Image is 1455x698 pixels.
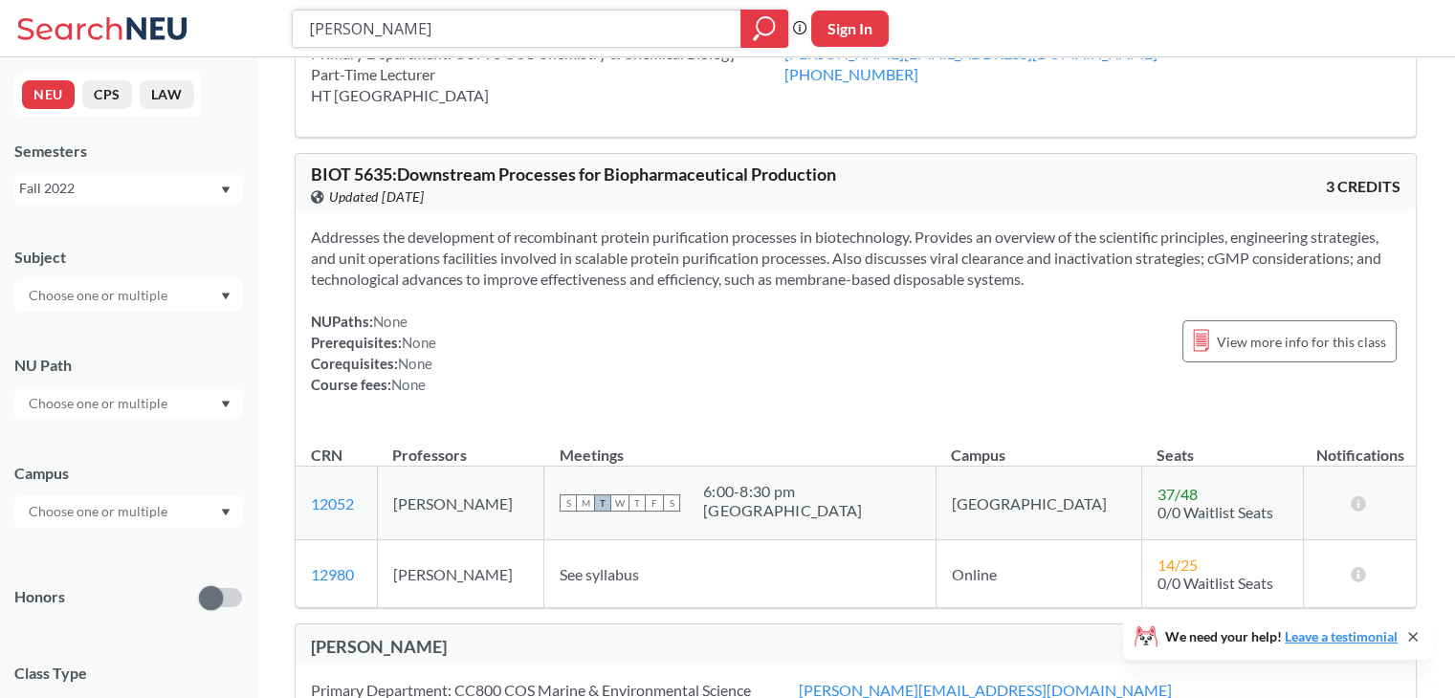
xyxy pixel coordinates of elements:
[311,445,342,466] div: CRN
[1157,485,1198,503] span: 37 / 48
[1285,628,1398,644] a: Leave a testimonial
[221,401,231,408] svg: Dropdown arrow
[1157,574,1273,592] span: 0/0 Waitlist Seats
[1157,503,1273,521] span: 0/0 Waitlist Seats
[14,141,242,162] div: Semesters
[14,247,242,268] div: Subject
[740,10,788,48] div: magnifying glass
[311,164,836,185] span: BIOT 5635 : Downstream Processes for Biopharmaceutical Production
[611,494,628,512] span: W
[82,80,132,109] button: CPS
[221,293,231,300] svg: Dropdown arrow
[14,173,242,204] div: Fall 2022Dropdown arrow
[391,376,426,393] span: None
[311,228,1381,288] span: Addresses the development of recombinant protein purification processes in biotechnology. Provide...
[19,178,219,199] div: Fall 2022
[663,494,680,512] span: S
[221,186,231,194] svg: Dropdown arrow
[14,387,242,420] div: Dropdown arrow
[377,425,543,467] th: Professors
[311,311,436,395] div: NUPaths: Prerequisites: Corequisites: Course fees:
[14,663,242,684] span: Class Type
[784,65,918,83] a: [PHONE_NUMBER]
[1157,556,1198,574] span: 14 / 25
[19,500,180,523] input: Choose one or multiple
[936,467,1141,540] td: [GEOGRAPHIC_DATA]
[1217,330,1386,354] span: View more info for this class
[703,501,862,520] div: [GEOGRAPHIC_DATA]
[811,11,889,47] button: Sign In
[140,80,194,109] button: LAW
[543,425,936,467] th: Meetings
[311,43,784,106] div: Primary Department: CC798 COS Chemistry & Chemical Biology Part-Time Lecturer HT [GEOGRAPHIC_DATA]
[377,467,543,540] td: [PERSON_NAME]
[560,565,639,583] span: See syllabus
[311,565,354,583] a: 12980
[936,540,1141,608] td: Online
[646,494,663,512] span: F
[560,494,577,512] span: S
[14,355,242,376] div: NU Path
[1141,425,1304,467] th: Seats
[703,482,862,501] div: 6:00 - 8:30 pm
[14,586,65,608] p: Honors
[14,279,242,312] div: Dropdown arrow
[594,494,611,512] span: T
[311,636,856,657] div: [PERSON_NAME]
[398,355,432,372] span: None
[221,509,231,516] svg: Dropdown arrow
[1304,425,1416,467] th: Notifications
[577,494,594,512] span: M
[14,463,242,484] div: Campus
[329,186,424,207] span: Updated [DATE]
[19,284,180,307] input: Choose one or multiple
[22,80,75,109] button: NEU
[753,15,776,42] svg: magnifying glass
[19,392,180,415] input: Choose one or multiple
[377,540,543,608] td: [PERSON_NAME]
[311,494,354,513] a: 12052
[373,313,408,330] span: None
[402,334,436,351] span: None
[1165,630,1398,643] span: We need your help!
[1326,176,1400,197] span: 3 CREDITS
[14,495,242,528] div: Dropdown arrow
[628,494,646,512] span: T
[307,12,727,45] input: Class, professor, course number, "phrase"
[936,425,1141,467] th: Campus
